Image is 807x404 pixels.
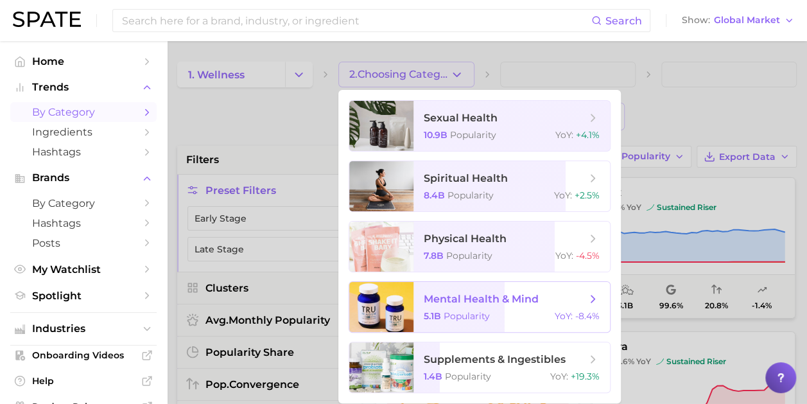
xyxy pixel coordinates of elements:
[338,90,621,403] ul: 2.Choosing Category
[450,129,496,141] span: Popularity
[575,310,600,322] span: -8.4%
[10,122,157,142] a: Ingredients
[424,371,442,382] span: 1.4b
[682,17,710,24] span: Show
[10,319,157,338] button: Industries
[446,250,492,261] span: Popularity
[10,51,157,71] a: Home
[32,375,135,387] span: Help
[10,233,157,253] a: Posts
[679,12,797,29] button: ShowGlobal Market
[10,102,157,122] a: by Category
[424,112,498,124] span: sexual health
[10,78,157,97] button: Trends
[576,129,600,141] span: +4.1%
[555,250,573,261] span: YoY :
[424,310,441,322] span: 5.1b
[605,15,642,27] span: Search
[424,233,507,245] span: physical health
[32,290,135,302] span: Spotlight
[424,293,539,305] span: mental health & mind
[447,189,494,201] span: Popularity
[424,353,566,365] span: supplements & ingestibles
[32,55,135,67] span: Home
[444,310,490,322] span: Popularity
[714,17,780,24] span: Global Market
[571,371,600,382] span: +19.3%
[550,371,568,382] span: YoY :
[121,10,591,31] input: Search here for a brand, industry, or ingredient
[32,172,135,184] span: Brands
[576,250,600,261] span: -4.5%
[424,189,445,201] span: 8.4b
[32,217,135,229] span: Hashtags
[10,371,157,391] a: Help
[445,371,491,382] span: Popularity
[554,189,572,201] span: YoY :
[424,129,447,141] span: 10.9b
[10,168,157,188] button: Brands
[575,189,600,201] span: +2.5%
[32,82,135,93] span: Trends
[32,146,135,158] span: Hashtags
[10,259,157,279] a: My Watchlist
[32,323,135,335] span: Industries
[32,106,135,118] span: by Category
[555,129,573,141] span: YoY :
[10,213,157,233] a: Hashtags
[32,237,135,249] span: Posts
[555,310,573,322] span: YoY :
[32,349,135,361] span: Onboarding Videos
[13,12,81,27] img: SPATE
[32,197,135,209] span: by Category
[32,126,135,138] span: Ingredients
[10,142,157,162] a: Hashtags
[10,286,157,306] a: Spotlight
[424,172,508,184] span: spiritual health
[10,193,157,213] a: by Category
[10,346,157,365] a: Onboarding Videos
[424,250,444,261] span: 7.8b
[32,263,135,276] span: My Watchlist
